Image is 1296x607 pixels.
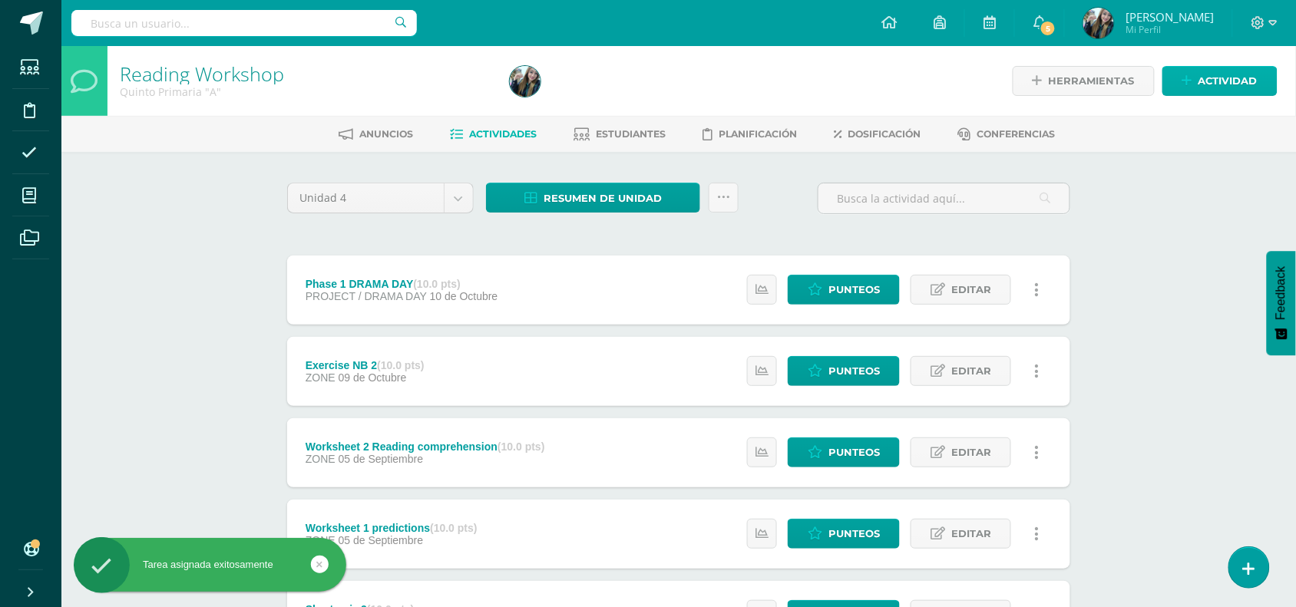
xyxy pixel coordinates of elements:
a: Resumen de unidad [486,183,700,213]
span: Punteos [828,357,880,385]
input: Busca la actividad aquí... [818,183,1070,213]
span: Editar [951,275,991,304]
span: 5 [1040,20,1056,37]
a: Unidad 4 [288,183,473,213]
div: Exercise NB 2 [306,359,425,371]
span: Actividades [470,128,537,140]
span: Mi Perfil [1126,23,1214,36]
div: Worksheet 2 Reading comprehension [306,440,545,453]
button: Feedback - Mostrar encuesta [1267,251,1296,355]
span: 05 de Septiembre [339,453,424,465]
a: Punteos [788,356,900,386]
a: Conferencias [958,122,1056,147]
span: Planificación [719,128,798,140]
a: Actividad [1162,66,1278,96]
strong: (10.0 pts) [377,359,424,371]
span: 09 de Octubre [339,371,407,384]
span: ZONE [306,534,336,546]
span: Herramientas [1049,67,1135,95]
span: Punteos [828,438,880,467]
span: Editar [951,357,991,385]
div: Worksheet 1 predictions [306,522,478,534]
span: Anuncios [360,128,414,140]
div: Phase 1 DRAMA DAY [306,278,498,290]
div: Tarea asignada exitosamente [74,558,346,572]
a: Herramientas [1013,66,1155,96]
span: Estudiantes [597,128,666,140]
img: ab28650470f0b57cd31dd7e6cf45ec32.png [1083,8,1114,38]
span: Conferencias [977,128,1056,140]
span: ZONE [306,371,336,384]
span: Unidad 4 [299,183,432,213]
a: Anuncios [339,122,414,147]
span: Actividad [1198,67,1258,95]
a: Punteos [788,437,900,467]
span: 05 de Septiembre [339,534,424,546]
strong: (10.0 pts) [413,278,460,290]
span: PROJECT / DRAMA DAY [306,290,427,302]
span: [PERSON_NAME] [1126,9,1214,25]
a: Estudiantes [574,122,666,147]
span: Editar [951,520,991,548]
a: Punteos [788,519,900,549]
span: Editar [951,438,991,467]
img: ab28650470f0b57cd31dd7e6cf45ec32.png [510,66,541,97]
span: 10 de Octubre [430,290,498,302]
strong: (10.0 pts) [498,440,544,453]
span: Punteos [828,520,880,548]
a: Reading Workshop [120,61,284,87]
strong: (10.0 pts) [430,522,477,534]
a: Planificación [703,122,798,147]
span: ZONE [306,453,336,465]
span: Feedback [1275,266,1288,320]
h1: Reading Workshop [120,63,491,84]
a: Dosificación [835,122,921,147]
div: Quinto Primaria 'A' [120,84,491,99]
a: Punteos [788,275,900,305]
span: Punteos [828,275,880,304]
span: Dosificación [848,128,921,140]
a: Actividades [451,122,537,147]
input: Busca un usuario... [71,10,417,36]
span: Resumen de unidad [544,184,662,213]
